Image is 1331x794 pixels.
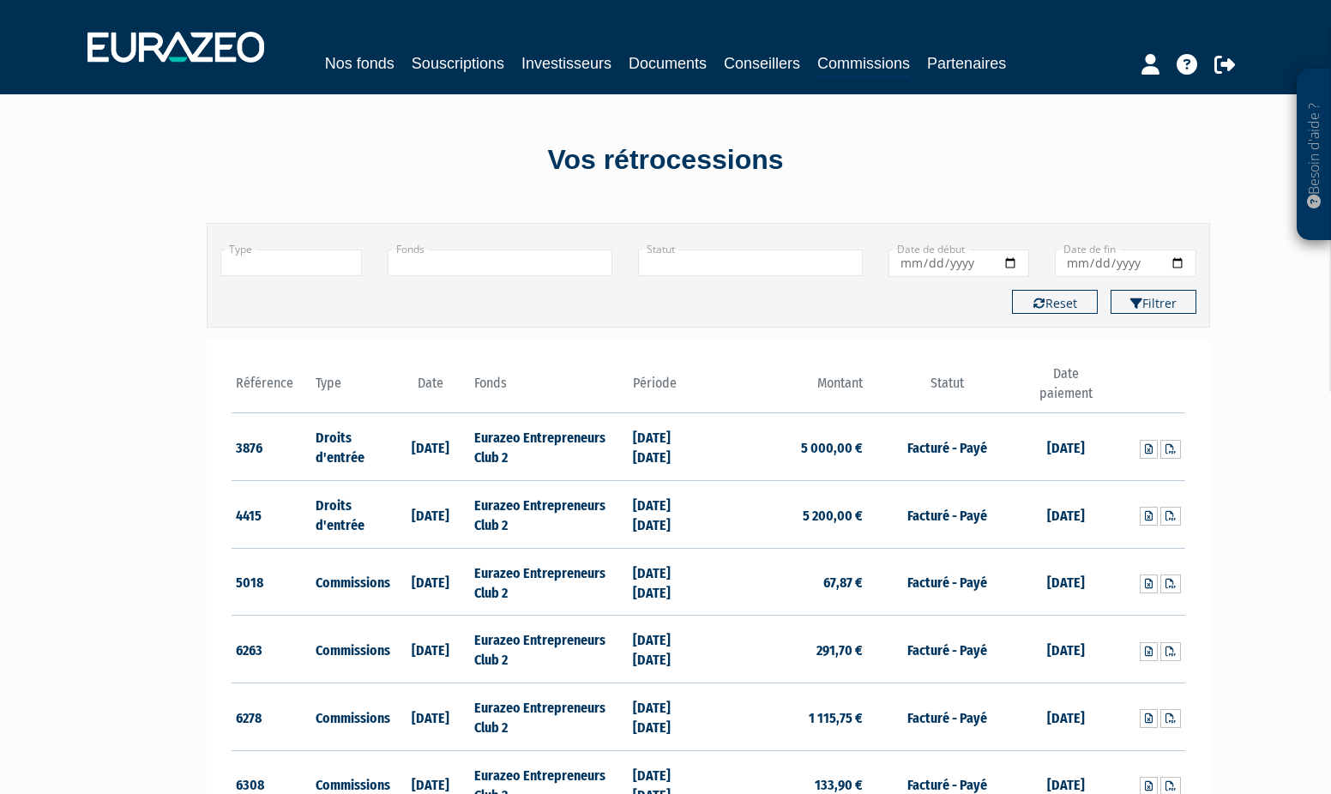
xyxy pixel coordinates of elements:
[325,51,394,75] a: Nos fonds
[521,51,611,75] a: Investisseurs
[470,364,629,413] th: Fonds
[311,683,391,751] td: Commissions
[867,364,1026,413] th: Statut
[1027,683,1106,751] td: [DATE]
[1111,290,1196,314] button: Filtrer
[629,413,708,481] td: [DATE] [DATE]
[470,413,629,481] td: Eurazeo Entrepreneurs Club 2
[311,413,391,481] td: Droits d'entrée
[867,413,1026,481] td: Facturé - Payé
[708,548,867,616] td: 67,87 €
[232,548,311,616] td: 5018
[629,548,708,616] td: [DATE] [DATE]
[87,32,264,63] img: 1732889491-logotype_eurazeo_blanc_rvb.png
[470,548,629,616] td: Eurazeo Entrepreneurs Club 2
[629,364,708,413] th: Période
[390,616,470,683] td: [DATE]
[470,616,629,683] td: Eurazeo Entrepreneurs Club 2
[817,51,910,78] a: Commissions
[470,481,629,549] td: Eurazeo Entrepreneurs Club 2
[629,683,708,751] td: [DATE] [DATE]
[311,548,391,616] td: Commissions
[390,364,470,413] th: Date
[1027,413,1106,481] td: [DATE]
[232,413,311,481] td: 3876
[1027,481,1106,549] td: [DATE]
[311,481,391,549] td: Droits d'entrée
[232,481,311,549] td: 4415
[232,616,311,683] td: 6263
[708,364,867,413] th: Montant
[708,616,867,683] td: 291,70 €
[1304,78,1324,232] p: Besoin d'aide ?
[311,616,391,683] td: Commissions
[1027,616,1106,683] td: [DATE]
[412,51,504,75] a: Souscriptions
[867,481,1026,549] td: Facturé - Payé
[390,413,470,481] td: [DATE]
[629,616,708,683] td: [DATE] [DATE]
[1027,364,1106,413] th: Date paiement
[708,413,867,481] td: 5 000,00 €
[232,364,311,413] th: Référence
[867,616,1026,683] td: Facturé - Payé
[867,548,1026,616] td: Facturé - Payé
[470,683,629,751] td: Eurazeo Entrepreneurs Club 2
[390,683,470,751] td: [DATE]
[177,141,1154,180] div: Vos rétrocessions
[867,683,1026,751] td: Facturé - Payé
[232,683,311,751] td: 6278
[629,51,707,75] a: Documents
[1027,548,1106,616] td: [DATE]
[390,548,470,616] td: [DATE]
[927,51,1006,75] a: Partenaires
[1012,290,1098,314] button: Reset
[724,51,800,75] a: Conseillers
[708,683,867,751] td: 1 115,75 €
[390,481,470,549] td: [DATE]
[629,481,708,549] td: [DATE] [DATE]
[708,481,867,549] td: 5 200,00 €
[311,364,391,413] th: Type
